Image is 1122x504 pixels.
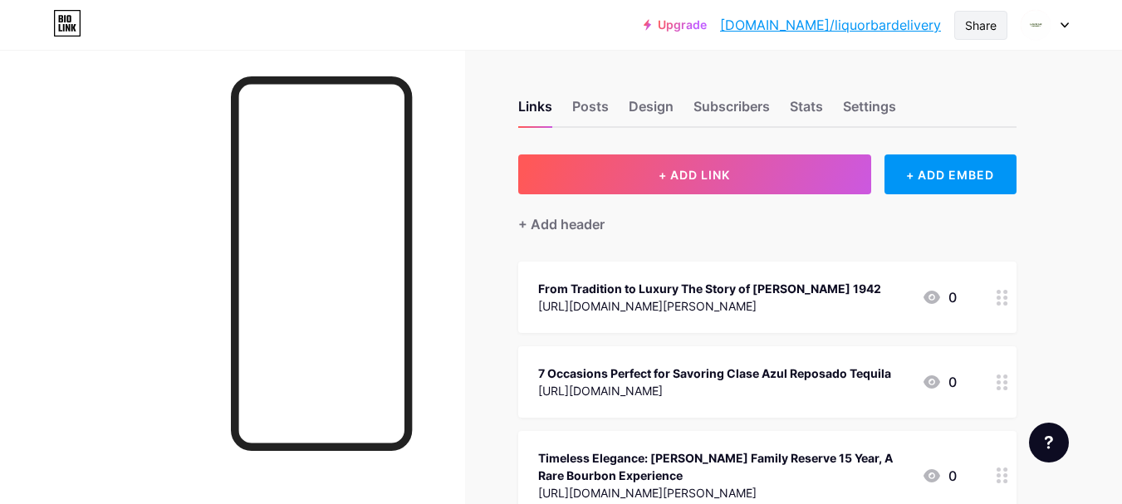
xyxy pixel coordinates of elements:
[720,15,941,35] a: [DOMAIN_NAME]/liquorbardelivery
[1020,9,1051,41] img: liquorbardelivery
[538,365,891,382] div: 7 Occasions Perfect for Savoring Clase Azul Reposado Tequila
[518,96,552,126] div: Links
[922,372,957,392] div: 0
[538,449,909,484] div: Timeless Elegance: [PERSON_NAME] Family Reserve 15 Year, A Rare Bourbon Experience
[843,96,896,126] div: Settings
[922,466,957,486] div: 0
[965,17,997,34] div: Share
[538,297,881,315] div: [URL][DOMAIN_NAME][PERSON_NAME]
[790,96,823,126] div: Stats
[538,484,909,502] div: [URL][DOMAIN_NAME][PERSON_NAME]
[693,96,770,126] div: Subscribers
[572,96,609,126] div: Posts
[518,214,605,234] div: + Add header
[629,96,674,126] div: Design
[538,382,891,399] div: [URL][DOMAIN_NAME]
[922,287,957,307] div: 0
[884,154,1017,194] div: + ADD EMBED
[644,18,707,32] a: Upgrade
[538,280,881,297] div: From Tradition to Luxury The Story of [PERSON_NAME] 1942
[518,154,871,194] button: + ADD LINK
[659,168,730,182] span: + ADD LINK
